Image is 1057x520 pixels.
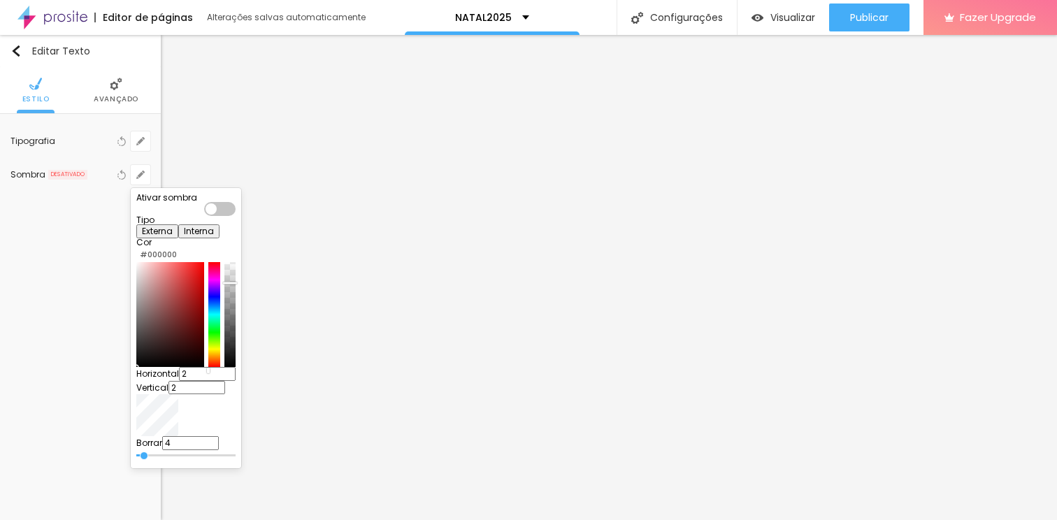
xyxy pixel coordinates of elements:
div: Horizontal [136,367,236,381]
button: Interna [178,224,220,238]
div: Cor [136,238,236,247]
span: Tipo [136,214,154,226]
button: Externa [136,224,178,238]
div: Vertical [136,381,236,395]
span: Ativar sombra [136,192,197,203]
div: Borrar [136,436,236,450]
